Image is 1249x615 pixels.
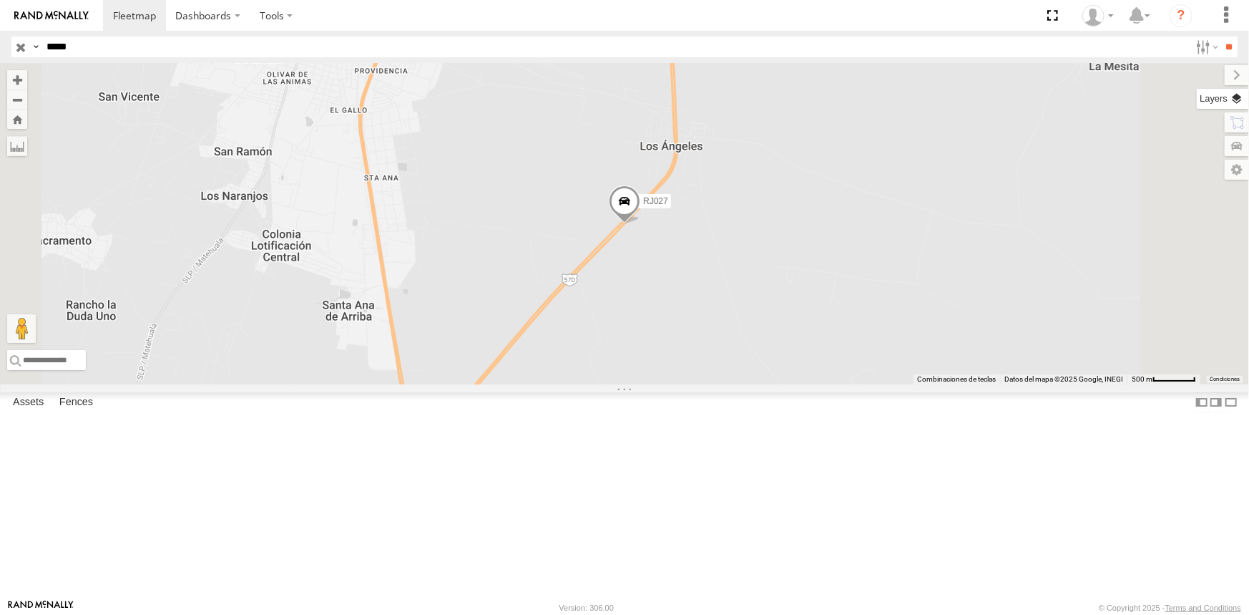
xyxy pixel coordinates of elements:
[6,392,51,412] label: Assets
[1210,377,1240,382] a: Condiciones (se abre en una nueva pestaña)
[7,70,27,89] button: Zoom in
[1224,392,1238,413] label: Hide Summary Table
[7,110,27,129] button: Zoom Home
[1190,37,1221,57] label: Search Filter Options
[1170,4,1192,27] i: ?
[1225,160,1249,180] label: Map Settings
[1209,392,1223,413] label: Dock Summary Table to the Right
[7,136,27,156] label: Measure
[917,374,996,384] button: Combinaciones de teclas
[1004,375,1123,383] span: Datos del mapa ©2025 Google, INEGI
[559,604,614,612] div: Version: 306.00
[52,392,100,412] label: Fences
[7,314,36,343] button: Arrastra el hombrecito naranja al mapa para abrir Street View
[1165,604,1241,612] a: Terms and Conditions
[7,89,27,110] button: Zoom out
[1195,392,1209,413] label: Dock Summary Table to the Left
[1077,5,1119,26] div: Reynaldo Alvarado
[643,196,668,206] span: RJ027
[8,601,74,615] a: Visit our Website
[1099,604,1241,612] div: © Copyright 2025 -
[14,11,89,21] img: rand-logo.svg
[30,37,41,57] label: Search Query
[1127,374,1200,384] button: Escala del mapa: 500 m por 57 píxeles
[1132,375,1152,383] span: 500 m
